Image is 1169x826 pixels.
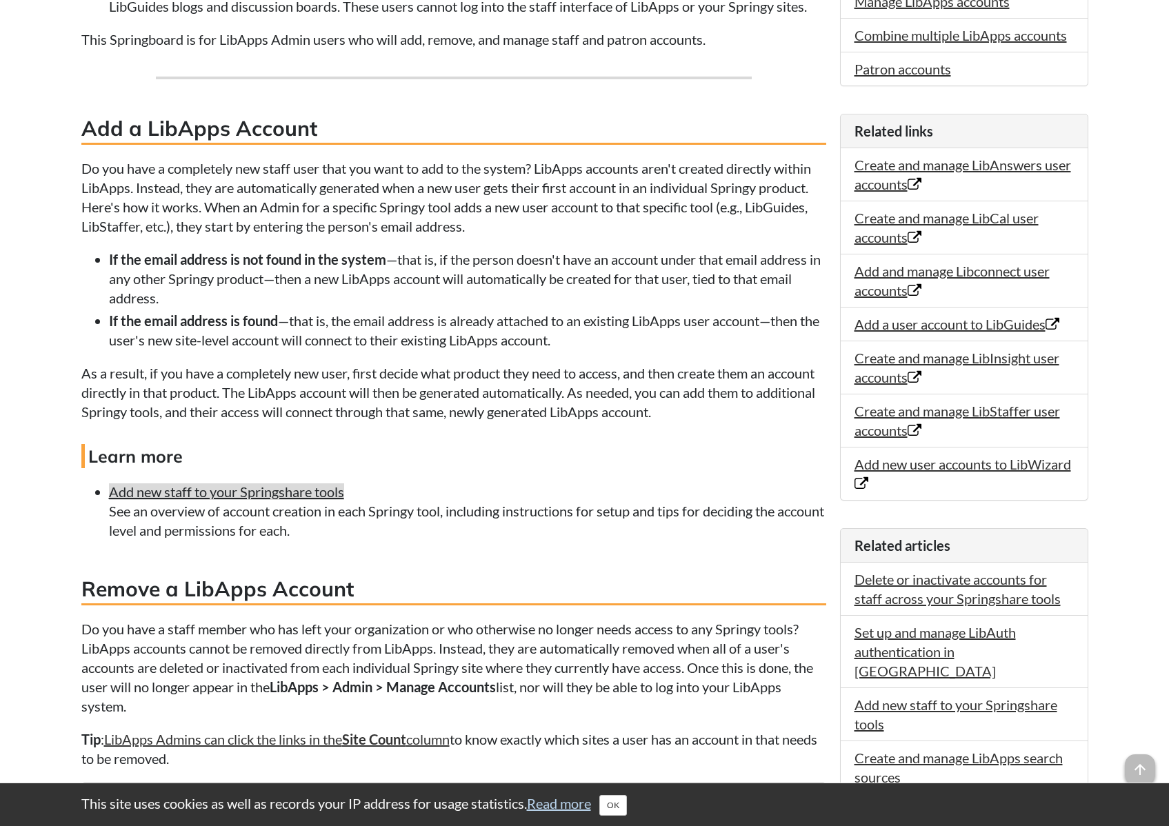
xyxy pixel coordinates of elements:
[81,159,826,236] p: Do you have a completely new staff user that you want to add to the system? LibApps accounts aren...
[855,749,1063,785] a: Create and manage LibApps search sources
[68,794,1102,816] div: This site uses cookies as well as records your IP address for usage statistics.
[109,311,826,350] li: —that is, the email address is already attached to an existing LibApps user account—then the user...
[855,624,1016,679] a: Set up and manage LibAuth authentication in [GEOGRAPHIC_DATA]
[342,731,406,747] strong: Site Count
[109,312,278,329] strong: If the email address is found
[81,574,826,605] h3: Remove a LibApps Account
[109,250,826,308] li: —that is, if the person doesn't have an account under that email address in any other Springy pro...
[855,263,1050,299] a: Add and manage Libconnect user accounts
[109,251,386,268] strong: If the email address is not found in the system
[855,157,1071,192] a: Create and manage LibAnswers user accounts
[81,729,826,768] p: : to know exactly which sites a user has an account in that needs to be removed.
[855,350,1059,385] a: Create and manage LibInsight user accounts
[855,403,1060,439] a: Create and manage LibStaffer user accounts
[81,30,826,49] p: This Springboard is for LibApps Admin users who will add, remove, and manage staff and patron acc...
[81,731,101,747] strong: Tip
[104,731,450,747] a: LibApps Admins can click the links in theSite Countcolumn
[109,483,344,500] a: Add new staff to your Springshare tools
[81,444,826,468] h4: Learn more
[855,696,1057,732] a: Add new staff to your Springshare tools
[855,123,933,139] span: Related links
[855,61,951,77] a: Patron accounts
[527,795,591,812] a: Read more
[109,482,826,540] li: See an overview of account creation in each Springy tool, including instructions for setup and ti...
[1125,756,1155,772] a: arrow_upward
[270,678,496,695] strong: LibApps > Admin > Manage Accounts
[855,537,950,554] span: Related articles
[1125,754,1155,785] span: arrow_upward
[81,114,826,145] h3: Add a LibApps Account
[81,363,826,421] p: As a result, if you have a completely new user, first decide what product they need to access, an...
[599,795,627,816] button: Close
[855,456,1071,492] a: Add new user accounts to LibWizard
[855,27,1067,43] a: Combine multiple LibApps accounts
[855,316,1059,332] a: Add a user account to LibGuides
[81,619,826,716] p: Do you have a staff member who has left your organization or who otherwise no longer needs access...
[855,571,1061,607] a: Delete or inactivate accounts for staff across your Springshare tools
[855,210,1039,245] a: Create and manage LibCal user accounts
